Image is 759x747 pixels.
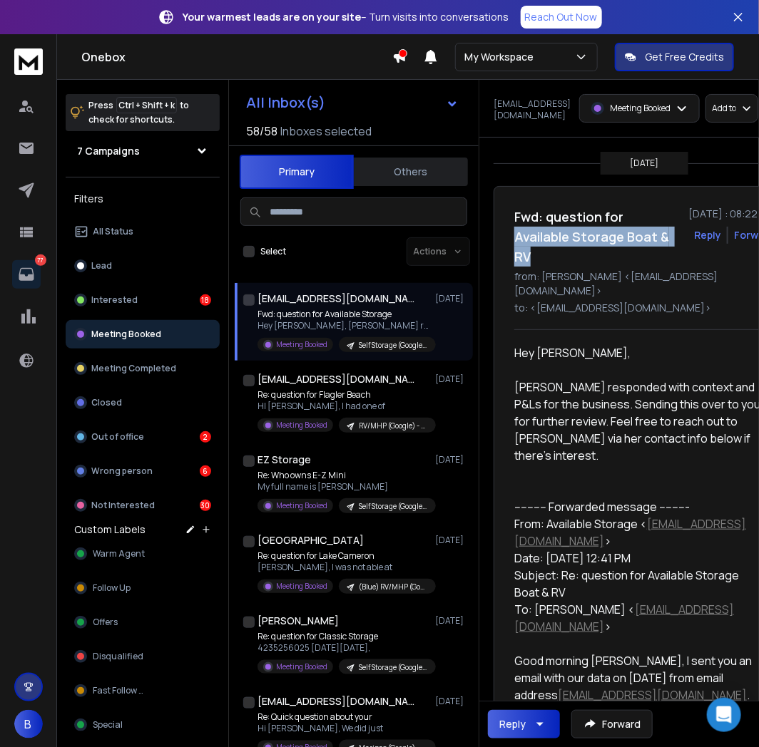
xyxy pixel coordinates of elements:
[66,252,220,280] button: Lead
[631,158,659,169] p: [DATE]
[707,698,741,732] div: Open Intercom Messenger
[610,103,671,114] p: Meeting Booked
[260,246,286,257] label: Select
[258,372,414,386] h1: [EMAIL_ADDRESS][DOMAIN_NAME]
[91,431,144,443] p: Out of office
[91,329,161,340] p: Meeting Booked
[91,500,155,511] p: Not Interested
[258,320,429,331] p: Hey [PERSON_NAME], [PERSON_NAME] responded with context
[276,500,327,511] p: Meeting Booked
[525,10,598,24] p: Reach Out Now
[200,294,211,306] div: 18
[93,226,133,237] p: All Status
[276,339,327,350] p: Meeting Booked
[359,340,427,351] p: Self Storage (Google) - Campaign
[93,719,123,731] span: Special
[88,98,189,127] p: Press to check for shortcuts.
[66,457,220,485] button: Wrong person6
[240,155,354,189] button: Primary
[91,294,138,306] p: Interested
[558,687,747,703] a: [EMAIL_ADDRESS][DOMAIN_NAME]
[66,388,220,417] button: Closed
[276,581,327,592] p: Meeting Booked
[615,43,734,71] button: Get Free Credits
[258,642,429,654] p: 4235256025 [DATE][DATE],
[66,137,220,165] button: 7 Campaigns
[464,50,539,64] p: My Workspace
[35,254,46,266] p: 77
[66,608,220,637] button: Offers
[494,98,571,121] p: [EMAIL_ADDRESS][DOMAIN_NAME]
[258,711,429,723] p: Re: Quick question about your
[435,454,467,465] p: [DATE]
[116,97,177,113] span: Ctrl + Shift + k
[359,662,427,673] p: Self Storage (Google) - Campaign
[258,694,414,709] h1: [EMAIL_ADDRESS][DOMAIN_NAME]
[258,292,414,306] h1: [EMAIL_ADDRESS][DOMAIN_NAME]
[14,710,43,738] button: B
[435,615,467,627] p: [DATE]
[571,710,653,738] button: Forward
[66,189,220,209] h3: Filters
[359,582,427,592] p: (Blue) RV/MHP (Google) - Campaign
[258,631,429,642] p: Re: question for Classic Storage
[91,363,176,374] p: Meeting Completed
[66,354,220,383] button: Meeting Completed
[694,228,721,242] button: Reply
[66,711,220,739] button: Special
[93,582,131,594] span: Follow Up
[66,676,220,705] button: Fast Follow Up
[91,397,122,408] p: Closed
[258,470,429,481] p: Re: Who owns E-Z Mini
[359,501,427,512] p: Self Storage (Google) - Campaign
[81,48,392,66] h1: Onebox
[66,540,220,568] button: Warm Agent
[258,533,364,547] h1: [GEOGRAPHIC_DATA]
[93,617,118,628] span: Offers
[200,500,211,511] div: 30
[488,710,560,738] button: Reply
[712,103,736,114] p: Add to
[91,260,112,272] p: Lead
[258,481,429,493] p: My full name is [PERSON_NAME]
[435,535,467,546] p: [DATE]
[93,548,145,560] span: Warm Agent
[258,389,429,401] p: Re: question for Flagler Beach
[66,574,220,602] button: Follow Up
[93,651,143,662] span: Disqualified
[200,465,211,477] div: 6
[246,96,325,110] h1: All Inbox(s)
[66,217,220,246] button: All Status
[93,685,150,696] span: Fast Follow Up
[66,642,220,671] button: Disqualified
[435,696,467,707] p: [DATE]
[258,550,429,562] p: Re: question for Lake Cameron
[14,48,43,75] img: logo
[354,156,468,187] button: Others
[66,491,220,520] button: Not Interested30
[183,10,362,24] strong: Your warmest leads are on your site
[12,260,41,289] a: 77
[66,320,220,349] button: Meeting Booked
[435,293,467,304] p: [DATE]
[258,723,429,734] p: Hi [PERSON_NAME], We did just
[258,614,339,628] h1: [PERSON_NAME]
[258,453,311,467] h1: EZ Storage
[66,286,220,314] button: Interested18
[246,123,277,140] span: 58 / 58
[200,431,211,443] div: 2
[521,6,602,29] a: Reach Out Now
[77,144,140,158] h1: 7 Campaigns
[276,661,327,672] p: Meeting Booked
[258,401,429,412] p: HI [PERSON_NAME], I had one of
[280,123,372,140] h3: Inboxes selected
[74,522,146,537] h3: Custom Labels
[499,717,526,731] div: Reply
[258,562,429,573] p: [PERSON_NAME], I was not able at
[435,373,467,385] p: [DATE]
[276,420,327,431] p: Meeting Booked
[66,423,220,451] button: Out of office2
